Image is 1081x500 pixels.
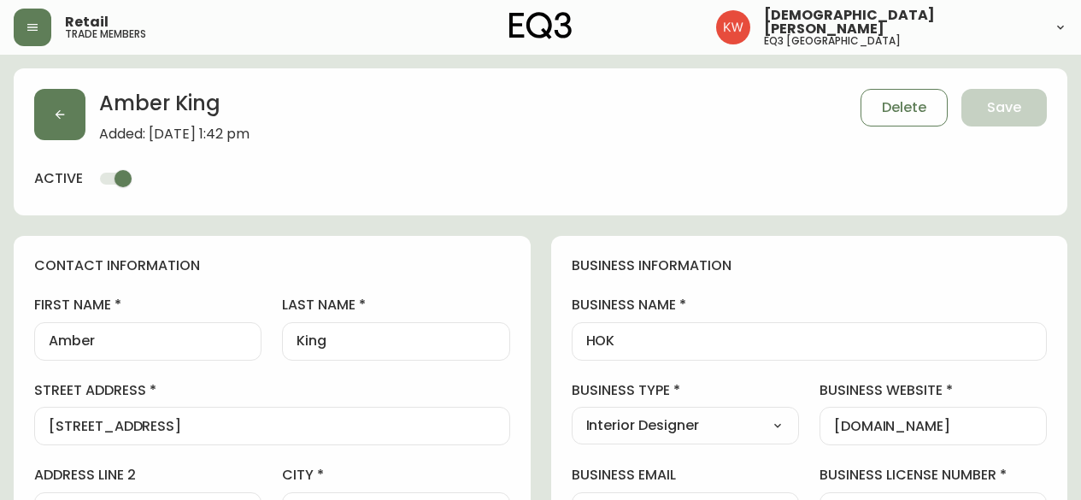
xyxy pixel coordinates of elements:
label: business type [572,381,799,400]
h4: business information [572,256,1048,275]
label: business website [820,381,1047,400]
h4: contact information [34,256,510,275]
label: business name [572,296,1048,315]
label: city [282,466,509,485]
h5: trade members [65,29,146,39]
h4: active [34,169,83,188]
img: logo [509,12,573,39]
span: Delete [882,98,926,117]
img: f33162b67396b0982c40ce2a87247151 [716,10,750,44]
span: Added: [DATE] 1:42 pm [99,126,250,142]
label: business email [572,466,799,485]
label: first name [34,296,261,315]
label: last name [282,296,509,315]
button: Delete [861,89,948,126]
h5: eq3 [GEOGRAPHIC_DATA] [764,36,901,46]
h2: Amber King [99,89,250,126]
label: address line 2 [34,466,261,485]
input: https://www.designshop.com [834,418,1032,434]
label: street address [34,381,510,400]
span: [DEMOGRAPHIC_DATA][PERSON_NAME] [764,9,1040,36]
span: Retail [65,15,109,29]
label: business license number [820,466,1047,485]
